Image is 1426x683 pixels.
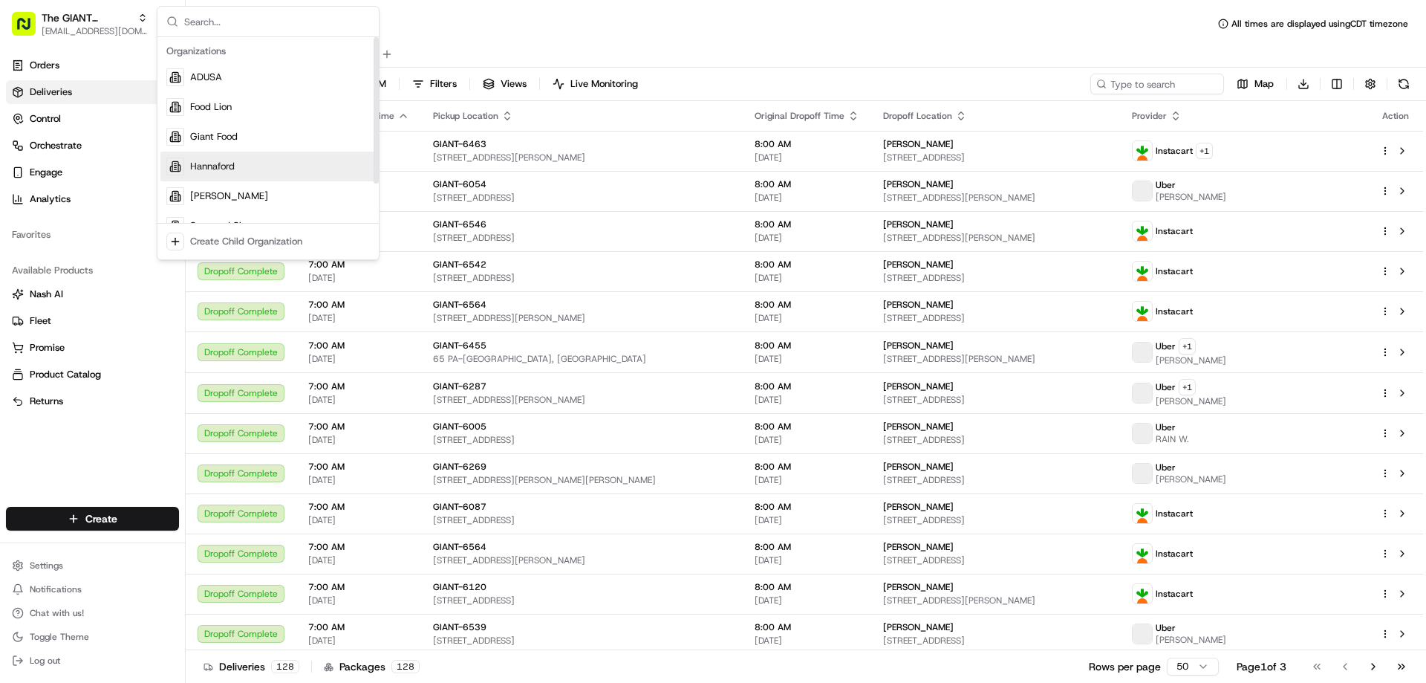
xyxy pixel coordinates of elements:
[1179,379,1196,395] button: +1
[308,434,409,446] span: [DATE]
[308,353,409,365] span: [DATE]
[883,434,1107,446] span: [STREET_ADDRESS]
[160,40,376,62] div: Organizations
[204,659,299,674] div: Deliveries
[190,130,238,143] span: Giant Food
[6,555,179,576] button: Settings
[271,660,299,673] div: 128
[1156,588,1193,600] span: Instacart
[883,554,1107,566] span: [STREET_ADDRESS]
[308,474,409,486] span: [DATE]
[883,299,954,311] span: [PERSON_NAME]
[148,252,180,263] span: Pylon
[433,340,486,352] span: GIANT-6455
[308,340,409,352] span: 7:00 AM
[433,621,486,633] span: GIANT-6539
[6,54,179,77] a: Orders
[1133,221,1152,241] img: profile_instacart_ahold_partner.png
[755,461,859,473] span: 8:00 AM
[755,434,859,446] span: [DATE]
[1156,634,1226,646] span: [PERSON_NAME]
[12,341,173,355] a: Promise
[120,210,244,236] a: 💻API Documentation
[30,166,62,179] span: Engage
[755,635,859,647] span: [DATE]
[308,394,409,406] span: [DATE]
[433,474,731,486] span: [STREET_ADDRESS][PERSON_NAME][PERSON_NAME]
[30,368,101,381] span: Product Catalog
[51,157,188,169] div: We're available if you need us!
[883,259,954,271] span: [PERSON_NAME]
[883,152,1107,164] span: [STREET_ADDRESS]
[6,389,179,413] button: Returns
[42,10,131,25] button: The GIANT Company
[755,581,859,593] span: 8:00 AM
[6,309,179,333] button: Fleet
[1156,395,1226,407] span: [PERSON_NAME]
[755,474,859,486] span: [DATE]
[1237,659,1286,674] div: Page 1 of 3
[883,461,954,473] span: [PERSON_NAME]
[755,138,859,150] span: 8:00 AM
[6,80,179,104] a: Deliveries
[883,501,954,513] span: [PERSON_NAME]
[190,235,302,248] div: Create Child Organization
[30,631,89,643] span: Toggle Theme
[755,312,859,324] span: [DATE]
[883,581,954,593] span: [PERSON_NAME]
[12,314,173,328] a: Fleet
[755,501,859,513] span: 8:00 AM
[126,217,137,229] div: 💻
[1156,265,1193,277] span: Instacart
[755,178,859,190] span: 8:00 AM
[12,395,173,408] a: Returns
[6,336,179,360] button: Promise
[308,554,409,566] span: [DATE]
[755,272,859,284] span: [DATE]
[308,501,409,513] span: 7:00 AM
[308,595,409,606] span: [DATE]
[39,96,267,111] input: Got a question? Start typing here...
[30,395,63,408] span: Returns
[1196,143,1213,159] button: +1
[190,190,268,203] span: [PERSON_NAME]
[15,142,42,169] img: 1736555255976-a54dd68f-1ca7-489b-9aae-adbdc363a1c4
[433,232,731,244] span: [STREET_ADDRESS]
[433,581,486,593] span: GIANT-6120
[308,299,409,311] span: 7:00 AM
[883,421,954,433] span: [PERSON_NAME]
[1133,262,1152,281] img: profile_instacart_ahold_partner.png
[433,461,486,473] span: GIANT-6269
[883,178,954,190] span: [PERSON_NAME]
[85,511,117,526] span: Create
[883,595,1107,606] span: [STREET_ADDRESS][PERSON_NAME]
[6,650,179,671] button: Log out
[308,514,409,526] span: [DATE]
[433,595,731,606] span: [STREET_ADDRESS]
[1156,421,1176,433] span: Uber
[755,394,859,406] span: [DATE]
[105,251,180,263] a: Powered byPylon
[42,25,148,37] span: [EMAIL_ADDRESS][DOMAIN_NAME]
[1179,338,1196,355] button: +1
[9,210,120,236] a: 📗Knowledge Base
[51,142,244,157] div: Start new chat
[1156,473,1226,485] span: [PERSON_NAME]
[755,192,859,204] span: [DATE]
[30,288,63,301] span: Nash AI
[546,74,645,94] button: Live Monitoring
[755,353,859,365] span: [DATE]
[12,368,173,381] a: Product Catalog
[6,161,179,184] button: Engage
[755,259,859,271] span: 8:00 AM
[30,314,51,328] span: Fleet
[1133,544,1152,563] img: profile_instacart_ahold_partner.png
[755,110,844,122] span: Original Dropoff Time
[1132,110,1167,122] span: Provider
[755,514,859,526] span: [DATE]
[883,474,1107,486] span: [STREET_ADDRESS]
[883,110,952,122] span: Dropoff Location
[6,363,179,386] button: Product Catalog
[6,223,179,247] div: Favorites
[30,192,71,206] span: Analytics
